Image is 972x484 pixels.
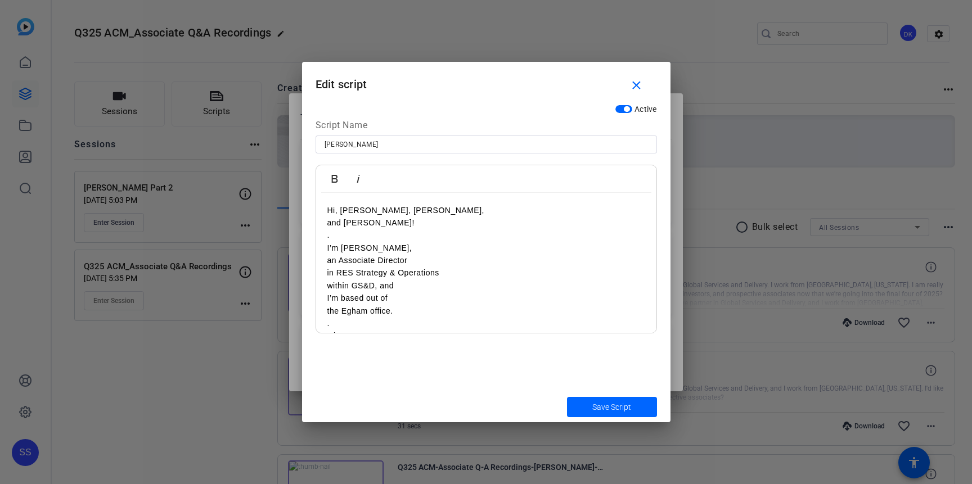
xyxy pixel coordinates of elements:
p: I’m [PERSON_NAME], [327,242,645,254]
p: within GS&D, and [327,279,645,292]
mat-icon: close [629,79,643,93]
p: the Egham office. [327,305,645,317]
p: I’m based out of [327,292,645,304]
div: Script Name [316,119,657,135]
input: Enter Script Name [325,138,648,151]
button: Italic (⌘I) [348,168,369,190]
button: Save Script [567,397,657,417]
h1: Edit script [302,62,670,98]
p: Given our current [327,329,645,342]
p: and [PERSON_NAME]! [327,216,645,229]
span: Save Script [592,401,631,413]
span: Active [634,105,657,114]
button: Bold (⌘B) [324,168,345,190]
p: Hi, [PERSON_NAME], [PERSON_NAME], [327,204,645,216]
p: in RES Strategy & Operations [327,266,645,279]
p: an Associate Director [327,254,645,266]
p: . [327,229,645,241]
p: . [327,317,645,329]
